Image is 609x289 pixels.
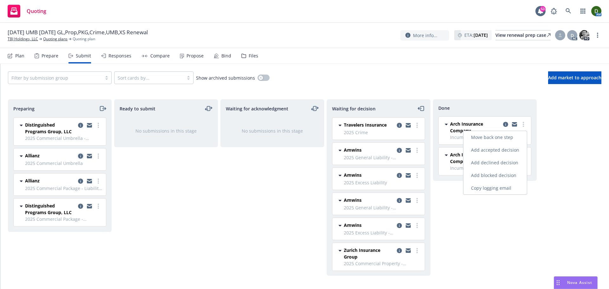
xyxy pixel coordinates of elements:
span: Zurich Insurance Group [344,247,394,260]
a: copy logging email [404,222,412,229]
span: 2025 Commercial Umbrella - [GEOGRAPHIC_DATA] apartments [25,135,102,141]
span: Add accepted decision [463,147,527,153]
span: ETA : [464,32,488,38]
a: Quoting [5,2,49,20]
div: Propose [187,53,204,58]
a: Switch app [577,5,589,17]
strong: [DATE] [474,32,488,38]
span: Waiting for decision [332,105,376,112]
button: Nova Assist [554,276,598,289]
span: Quoting [27,9,46,14]
a: copy logging email [396,247,403,254]
a: more [413,197,421,204]
a: copy logging email [77,177,84,185]
span: 2025 Commercial Package - Liability for Lakeshore + Property and Liability for Merced [25,185,102,192]
span: Add blocked decision [463,172,524,178]
span: 2025 Commercial Umbrella [25,160,102,167]
span: Amwins [344,172,362,178]
span: Ready to submit [120,105,155,112]
span: Arch Insurance Company [450,151,501,165]
span: Amwins [344,222,362,228]
a: copy logging email [77,202,84,210]
a: copy logging email [511,121,518,128]
span: Add market to approach [548,75,601,81]
div: Prepare [42,53,58,58]
div: View renewal prep case [495,30,551,40]
a: Search [562,5,575,17]
span: Travelers Insurance [344,122,387,128]
img: photo [591,6,601,16]
span: Preparing [13,105,35,112]
span: Waiting for acknowledgment [226,105,288,112]
span: 2025 Excess Liability [344,179,421,186]
a: more [413,222,421,229]
span: 2025 Commercial Property - [GEOGRAPHIC_DATA] [344,260,421,267]
a: more [95,202,102,210]
span: Allianz [25,177,40,184]
span: Allianz [25,152,40,159]
a: more [413,147,421,154]
div: Submit [76,53,91,58]
a: copy logging email [77,152,84,160]
span: Nova Assist [567,280,592,285]
span: Amwins [344,147,362,153]
a: more [594,31,601,39]
div: No submissions in this stage [231,128,314,134]
a: TBJ Holdings, LLC [8,36,38,42]
a: more [95,177,102,185]
span: More info... [413,32,437,39]
div: No submissions in this stage [125,128,207,134]
span: Incumbent - 2025 Commercial Package - Liability for Lakeshore + Property and Liability for Merced [450,165,527,171]
a: copy logging email [502,121,509,128]
span: [DATE] UMB [DATE] GL,Prop,PKG,Crime,UMB,XS Renewal [8,29,148,36]
span: Quoting plan [73,36,95,42]
a: copy logging email [396,222,403,229]
a: Quoting plans [43,36,68,42]
span: Distinguished Programs Group, LLC [25,202,75,216]
img: photo [579,30,589,40]
a: copy logging email [396,122,403,129]
a: copy logging email [396,197,403,204]
a: moveLeftRight [205,105,213,112]
span: Move back one step [463,134,521,140]
a: copy logging email [404,247,412,254]
span: Amwins [344,197,362,203]
a: copy logging email [86,122,93,129]
a: copy logging email [86,177,93,185]
a: moveRight [99,105,106,112]
a: copy logging email [77,122,84,129]
div: Files [249,53,258,58]
button: More info... [400,30,449,41]
a: more [95,152,102,160]
a: copy logging email [404,122,412,129]
a: copy logging email [396,147,403,154]
span: 2025 General Liability - [STREET_ADDRESS] [344,154,421,161]
a: copy logging email [404,172,412,179]
a: more [520,121,527,128]
span: D [571,32,574,39]
a: more [95,122,102,129]
div: Responses [108,53,131,58]
a: more [413,172,421,179]
span: Show archived submissions [196,75,255,81]
span: Incumbent - 2025 Commercial Umbrella [450,134,527,141]
a: copy logging email [404,147,412,154]
div: Plan [15,53,24,58]
a: Report a Bug [547,5,560,17]
div: 53 [540,6,546,12]
span: Distinguished Programs Group, LLC [25,122,75,135]
span: 2025 Excess Liability - [GEOGRAPHIC_DATA] [344,229,421,236]
span: 2025 Commercial Package - [STREET_ADDRESS] [25,216,102,222]
button: Add market to approach [548,71,601,84]
span: Add declined decision [463,160,526,166]
span: Done [438,105,450,111]
div: Compare [150,53,170,58]
div: Drag to move [554,277,562,289]
a: moveLeftRight [311,105,319,112]
a: more [413,122,421,129]
a: copy logging email [86,152,93,160]
span: Arch Insurance Company [450,121,501,134]
a: more [413,247,421,254]
a: copy logging email [404,197,412,204]
a: copy logging email [396,172,403,179]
